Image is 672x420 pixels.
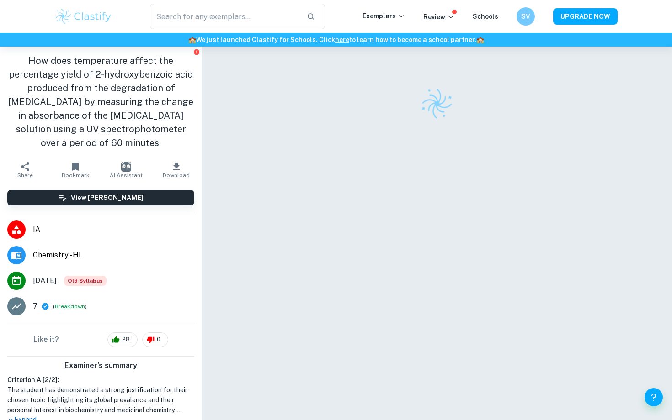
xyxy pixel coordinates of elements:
span: AI Assistant [110,172,143,178]
span: 0 [152,335,165,344]
p: Exemplars [363,11,405,21]
h1: How does temperature affect the percentage yield of 2-hydroxybenzoic acid produced from the degra... [7,54,194,150]
button: Breakdown [55,302,85,310]
button: View [PERSON_NAME] [7,190,194,205]
img: AI Assistant [121,162,131,172]
input: Search for any exemplars... [150,4,299,29]
button: Download [151,157,202,183]
a: here [335,36,349,43]
img: Clastify logo [54,7,112,26]
div: Starting from the May 2025 session, the Chemistry IA requirements have changed. It's OK to refer ... [64,276,107,286]
span: Bookmark [62,172,90,178]
h1: The student has demonstrated a strong justification for their chosen topic, highlighting its glob... [7,385,194,415]
h6: Criterion A [ 2 / 2 ]: [7,375,194,385]
h6: Examiner's summary [4,360,198,371]
p: 7 [33,301,37,312]
span: IA [33,224,194,235]
h6: SV [521,11,531,21]
h6: Like it? [33,334,59,345]
h6: View [PERSON_NAME] [71,193,144,203]
span: 🏫 [188,36,196,43]
span: ( ) [53,302,87,311]
span: Share [17,172,33,178]
button: Report issue [193,48,200,55]
button: SV [517,7,535,26]
button: UPGRADE NOW [553,8,618,25]
span: [DATE] [33,275,57,286]
span: Old Syllabus [64,276,107,286]
img: Clastify logo [416,84,457,124]
span: 28 [117,335,135,344]
span: Download [163,172,190,178]
span: Chemistry - HL [33,250,194,261]
button: AI Assistant [101,157,151,183]
button: Help and Feedback [645,388,663,406]
p: Review [423,12,454,22]
a: Schools [473,13,498,20]
h6: We just launched Clastify for Schools. Click to learn how to become a school partner. [2,35,670,45]
button: Bookmark [50,157,101,183]
span: 🏫 [476,36,484,43]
